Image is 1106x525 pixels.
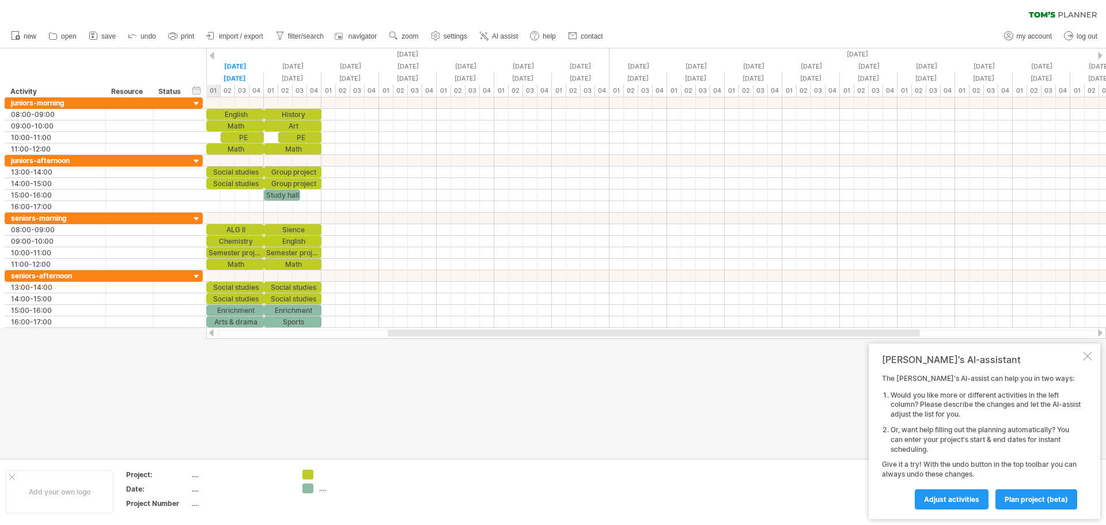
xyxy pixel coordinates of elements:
[581,32,603,40] span: contact
[552,85,566,97] div: 01
[825,85,840,97] div: 04
[725,61,782,73] div: Wednesday, 3 September 2025
[11,270,100,281] div: seniors-afternoon
[206,236,264,247] div: Chemistry
[349,32,377,40] span: navigator
[365,85,379,97] div: 04
[11,109,100,120] div: 08:00-09:00
[11,282,100,293] div: 13:00-14:00
[11,155,100,166] div: juniors-afternoon
[11,132,100,143] div: 10:00-11:00
[1013,85,1027,97] div: 01
[840,61,897,73] div: Friday, 5 September 2025
[444,32,467,40] span: settings
[782,61,840,73] div: Thursday, 4 September 2025
[955,61,1013,73] div: Tuesday, 9 September 2025
[206,293,264,304] div: Social studies
[386,29,422,44] a: zoom
[10,86,99,97] div: Activity
[86,29,119,44] a: save
[319,484,382,493] div: ....
[1056,85,1070,97] div: 04
[379,73,437,85] div: Tuesday, 26 August 2025
[882,354,1081,365] div: [PERSON_NAME]'s AI-assistant
[264,293,321,304] div: Social studies
[206,282,264,293] div: Social studies
[264,167,321,177] div: Group project
[998,85,1013,97] div: 04
[264,120,321,131] div: Art
[11,213,100,224] div: seniors-morning
[264,143,321,154] div: Math
[206,247,264,258] div: Semester project
[451,85,465,97] div: 02
[221,132,264,143] div: PE
[206,143,264,154] div: Math
[321,85,336,97] div: 01
[883,85,897,97] div: 04
[264,224,321,235] div: Sience
[206,305,264,316] div: Enrichment
[126,498,190,508] div: Project Number
[192,498,289,508] div: ....
[1041,85,1056,97] div: 03
[61,32,77,40] span: open
[552,61,609,73] div: Friday, 29 August 2025
[11,259,100,270] div: 11:00-12:00
[11,143,100,154] div: 11:00-12:00
[206,224,264,235] div: ALG II
[46,29,80,44] a: open
[543,32,556,40] span: help
[126,470,190,479] div: Project:
[293,85,307,97] div: 03
[321,73,379,85] div: Monday, 25 August 2025
[264,73,321,85] div: Friday, 22 August 2025
[11,224,100,235] div: 08:00-09:00
[869,85,883,97] div: 03
[924,495,979,504] span: Adjust activities
[333,29,380,44] a: navigator
[11,293,100,304] div: 14:00-15:00
[11,167,100,177] div: 13:00-14:00
[437,73,494,85] div: Wednesday, 27 August 2025
[206,109,264,120] div: English
[206,120,264,131] div: Math
[891,391,1081,420] li: Would you like more or different activities in the left column? Please describe the changes and l...
[219,32,263,40] span: import / export
[897,61,955,73] div: Monday, 8 September 2025
[278,132,321,143] div: PE
[206,167,264,177] div: Social studies
[782,73,840,85] div: Thursday, 4 September 2025
[6,470,113,513] div: Add your own logo
[428,29,471,44] a: settings
[494,61,552,73] div: Thursday, 28 August 2025
[882,374,1081,509] div: The [PERSON_NAME]'s AI-assist can help you in two ways: Give it a try! With the undo button in th...
[984,85,998,97] div: 03
[272,29,327,44] a: filter/search
[638,85,653,97] div: 03
[206,316,264,327] div: Arts & drama
[725,85,739,97] div: 01
[8,29,40,44] a: new
[11,236,100,247] div: 09:00-10:00
[753,85,768,97] div: 03
[264,236,321,247] div: English
[126,484,190,494] div: Date:
[111,86,146,97] div: Resource
[854,85,869,97] div: 02
[995,489,1077,509] a: plan project (beta)
[527,29,559,44] a: help
[537,85,552,97] div: 04
[840,85,854,97] div: 01
[264,61,321,73] div: Friday, 22 August 2025
[667,73,725,85] div: Tuesday, 2 September 2025
[264,259,321,270] div: Math
[1001,29,1055,44] a: my account
[1070,85,1085,97] div: 01
[206,85,221,97] div: 01
[249,85,264,97] div: 04
[321,61,379,73] div: Monday, 25 August 2025
[11,190,100,201] div: 15:00-16:00
[192,484,289,494] div: ....
[264,305,321,316] div: Enrichment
